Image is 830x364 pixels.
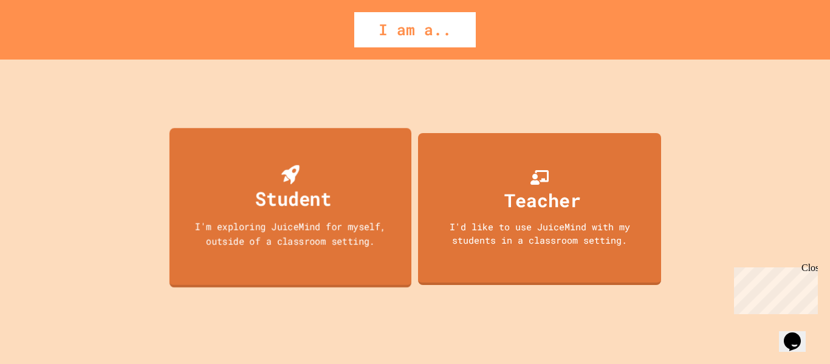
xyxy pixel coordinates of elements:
[779,315,818,352] iframe: chat widget
[255,184,331,213] div: Student
[5,5,84,77] div: Chat with us now!Close
[729,263,818,314] iframe: chat widget
[430,220,649,247] div: I'd like to use JuiceMind with my students in a classroom setting.
[182,219,400,247] div: I'm exploring JuiceMind for myself, outside of a classroom setting.
[354,12,476,47] div: I am a..
[504,187,581,214] div: Teacher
